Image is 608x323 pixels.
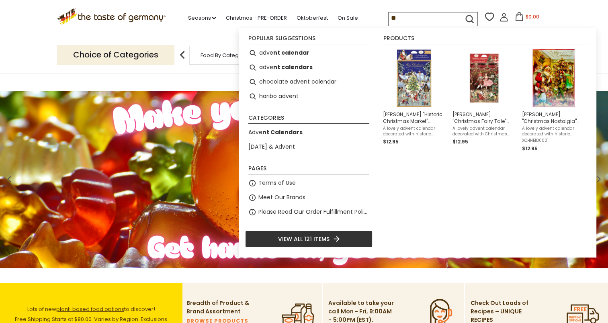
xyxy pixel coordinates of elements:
a: [DATE] & Advent [248,142,295,151]
a: Please Read Our Order Fulfillment Policies [258,207,369,217]
li: advent calendar [245,46,373,60]
span: [PERSON_NAME] "Christmas Fairy Tale" Chocolate Advent Calendar, 2.6 oz [452,111,516,125]
a: plant-based food options [56,305,124,313]
li: View all 121 items [245,231,373,247]
button: $0.00 [510,12,544,24]
li: Meet Our Brands [245,190,373,205]
a: [PERSON_NAME] "Historic Christmas Market" Chocolate Advent Calendar, 2.6 ozA lovely advent calend... [383,49,446,153]
li: Heidel "Christmas Nostalgia" Chocolate Advent Calendar, 2.6 oz [519,46,588,156]
span: XCHHEID0001 [522,138,585,143]
div: Instant Search Results [239,28,596,258]
span: [PERSON_NAME] "Historic Christmas Market" Chocolate Advent Calendar, 2.6 oz [383,111,446,125]
li: [DATE] & Advent [245,140,373,154]
a: Advent Calendars [248,128,303,137]
span: $12.95 [522,145,538,152]
a: On Sale [337,14,358,22]
span: A lovely advent calendar decorated with Christmas nutcracker design and filled with 24 delicious ... [452,126,516,137]
li: Categories [248,115,369,124]
b: nt calendars [273,63,313,72]
li: advent calendars [245,60,373,75]
li: haribo advent [245,89,373,104]
span: View all 121 items [278,235,330,243]
li: Popular suggestions [248,35,369,44]
span: A lovely advent calendar decorated with historic German Christmas Market design and filled with 2... [383,126,446,137]
p: Choice of Categories [57,45,174,65]
b: nt Calendars [262,128,303,136]
a: Terms of Use [258,178,296,188]
li: Heidel "Historic Christmas Market" Chocolate Advent Calendar, 2.6 oz [380,46,449,156]
img: Heidel Christmas Fairy Tale Chocolate Advent Calendar [455,49,513,107]
li: Heidel "Christmas Fairy Tale" Chocolate Advent Calendar, 2.6 oz [449,46,519,156]
img: previous arrow [174,47,190,63]
li: chocolate advent calendar [245,75,373,89]
a: [PERSON_NAME] "Christmas Nostalgia" Chocolate Advent Calendar, 2.6 ozA lovely advent calendar dec... [522,49,585,153]
li: Please Read Our Order Fulfillment Policies [245,205,373,219]
a: Meet Our Brands [258,193,305,202]
a: Christmas - PRE-ORDER [225,14,287,22]
a: Seasons [188,14,216,22]
span: $12.95 [452,138,468,145]
span: A lovely advent calendar decorated with historic German "Nikolaus" (Santa Claus) designs and fill... [522,126,585,137]
span: [PERSON_NAME] "Christmas Nostalgia" Chocolate Advent Calendar, 2.6 oz [522,111,585,125]
a: Oktoberfest [296,14,328,22]
b: nt calendar [273,48,309,57]
p: Breadth of Product & Brand Assortment [186,299,253,316]
span: $0.00 [525,13,539,20]
li: Products [383,35,590,44]
li: Terms of Use [245,176,373,190]
a: Heidel Christmas Fairy Tale Chocolate Advent Calendar[PERSON_NAME] "Christmas Fairy Tale" Chocola... [452,49,516,153]
span: $12.95 [383,138,399,145]
li: Pages [248,166,369,174]
li: Advent Calendars [245,125,373,140]
a: Food By Category [201,52,247,58]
